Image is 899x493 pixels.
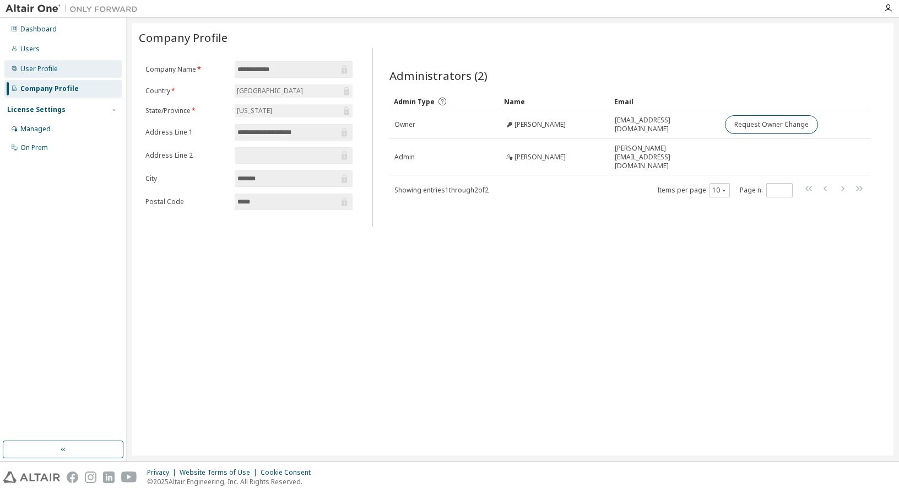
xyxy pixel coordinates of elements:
div: User Profile [20,65,58,73]
span: Items per page [657,183,730,197]
span: [EMAIL_ADDRESS][DOMAIN_NAME] [615,116,715,133]
div: Cookie Consent [261,468,317,477]
span: Admin Type [394,97,435,106]
div: Website Terms of Use [180,468,261,477]
label: Postal Code [145,197,228,206]
img: instagram.svg [85,471,96,483]
div: Dashboard [20,25,57,34]
span: [PERSON_NAME][EMAIL_ADDRESS][DOMAIN_NAME] [615,144,715,170]
div: License Settings [7,105,66,114]
span: Administrators (2) [389,68,488,83]
div: Users [20,45,40,53]
span: [PERSON_NAME] [515,153,566,162]
span: [PERSON_NAME] [515,120,566,129]
span: Admin [394,153,415,162]
label: Address Line 2 [145,151,228,160]
span: Company Profile [139,30,228,45]
div: Name [504,93,605,110]
div: [US_STATE] [235,104,353,117]
div: [US_STATE] [235,105,274,117]
label: State/Province [145,106,228,115]
div: On Prem [20,143,48,152]
label: Address Line 1 [145,128,228,137]
span: Page n. [740,183,793,197]
img: facebook.svg [67,471,78,483]
img: linkedin.svg [103,471,115,483]
button: Request Owner Change [725,115,818,134]
label: Company Name [145,65,228,74]
div: Privacy [147,468,180,477]
label: Country [145,87,228,95]
span: Owner [394,120,415,129]
div: [GEOGRAPHIC_DATA] [235,85,305,97]
div: Email [614,93,716,110]
span: Showing entries 1 through 2 of 2 [394,185,489,195]
img: youtube.svg [121,471,137,483]
div: Company Profile [20,84,79,93]
p: © 2025 Altair Engineering, Inc. All Rights Reserved. [147,477,317,486]
label: City [145,174,228,183]
img: altair_logo.svg [3,471,60,483]
div: Managed [20,125,51,133]
div: [GEOGRAPHIC_DATA] [235,84,353,98]
img: Altair One [6,3,143,14]
button: 10 [712,186,727,195]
